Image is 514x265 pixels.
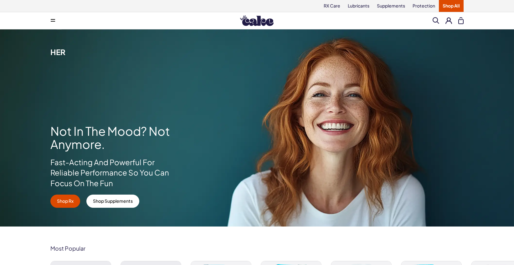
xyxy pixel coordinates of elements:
[50,157,170,189] p: Fast-Acting And Powerful For Reliable Performance So You Can Focus On The Fun
[50,195,80,208] a: Shop Rx
[50,47,65,57] span: Her
[50,125,170,151] h1: Not In The Mood? Not Anymore.
[240,15,274,26] img: Hello Cake
[86,195,139,208] a: Shop Supplements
